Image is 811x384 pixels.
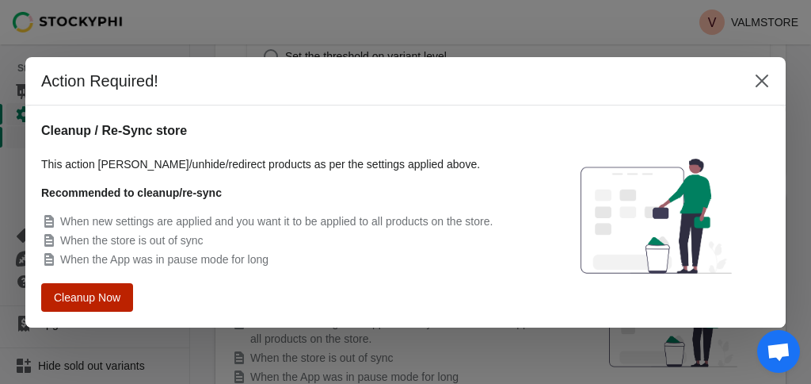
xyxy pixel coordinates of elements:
span: Cleanup Now [55,291,120,304]
h2: Action Required! [41,70,732,92]
h2: Cleanup / Re-Sync store [41,121,527,140]
strong: Recommended to cleanup/re-sync [41,186,222,199]
span: When the store is out of sync [60,234,204,247]
div: Open chat [757,330,800,373]
button: Close [748,67,776,95]
span: When new settings are applied and you want it to be applied to all products on the store. [60,215,493,228]
button: Cleanup Now [43,283,132,311]
span: When the App was in pause mode for long [60,253,268,266]
p: This action [PERSON_NAME]/unhide/redirect products as per the settings applied above. [41,156,527,172]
